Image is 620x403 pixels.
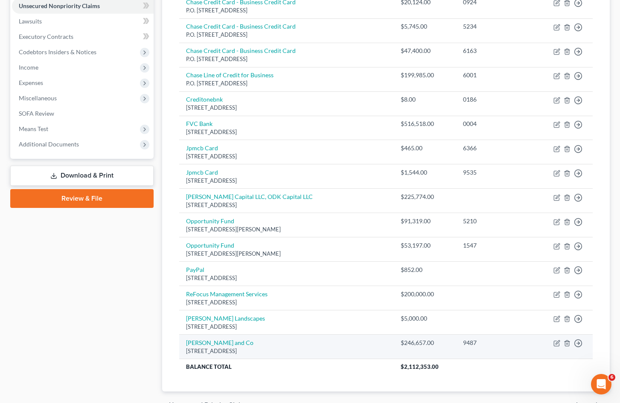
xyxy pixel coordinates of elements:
[186,274,387,282] div: [STREET_ADDRESS]
[19,64,38,71] span: Income
[463,22,524,31] div: 5234
[463,241,524,250] div: 1547
[10,166,154,186] a: Download & Print
[186,201,387,209] div: [STREET_ADDRESS]
[19,48,96,55] span: Codebtors Insiders & Notices
[186,23,296,30] a: Chase Credit Card - Business Credit Card
[12,106,154,121] a: SOFA Review
[186,177,387,185] div: [STREET_ADDRESS]
[19,125,48,132] span: Means Test
[463,168,524,177] div: 9535
[401,266,450,274] div: $852.00
[186,266,204,273] a: PayPal
[186,6,387,15] div: P.O. [STREET_ADDRESS]
[401,22,450,31] div: $5,745.00
[401,144,450,152] div: $465.00
[401,363,439,370] span: $2,112,353.00
[12,29,154,44] a: Executory Contracts
[186,79,387,88] div: P.O. [STREET_ADDRESS]
[186,323,387,331] div: [STREET_ADDRESS]
[186,193,313,200] a: [PERSON_NAME] Capital LLC, ODK Capital LLC
[19,110,54,117] span: SOFA Review
[401,47,450,55] div: $47,400.00
[463,144,524,152] div: 6366
[463,47,524,55] div: 6163
[19,33,73,40] span: Executory Contracts
[401,95,450,104] div: $8.00
[401,217,450,225] div: $91,319.00
[186,169,218,176] a: Jpmcb Card
[463,95,524,104] div: 0186
[401,193,450,201] div: $225,774.00
[186,347,387,355] div: [STREET_ADDRESS]
[186,144,218,152] a: Jpmcb Card
[608,374,615,381] span: 6
[186,96,223,103] a: Creditonebnk
[186,31,387,39] div: P.O. [STREET_ADDRESS]
[19,2,100,9] span: Unsecured Nonpriority Claims
[401,339,450,347] div: $246,657.00
[463,120,524,128] div: 0004
[10,189,154,208] a: Review & File
[19,94,57,102] span: Miscellaneous
[186,217,234,225] a: Opportunity Fund
[179,359,393,374] th: Balance Total
[463,217,524,225] div: 5210
[591,374,611,394] iframe: Intercom live chat
[186,104,387,112] div: [STREET_ADDRESS]
[401,168,450,177] div: $1,544.00
[186,298,387,307] div: [STREET_ADDRESS]
[186,225,387,234] div: [STREET_ADDRESS][PERSON_NAME]
[186,290,268,298] a: ReFocus Management Services
[186,339,253,346] a: [PERSON_NAME] and Co
[19,79,43,86] span: Expenses
[186,242,234,249] a: Opportunity Fund
[19,18,42,25] span: Lawsuits
[401,290,450,298] div: $200,000.00
[463,339,524,347] div: 9487
[186,152,387,161] div: [STREET_ADDRESS]
[401,71,450,79] div: $199,985.00
[186,315,265,322] a: [PERSON_NAME] Landscapes
[19,140,79,148] span: Additional Documents
[186,250,387,258] div: [STREET_ADDRESS][PERSON_NAME]
[186,71,274,79] a: Chase Line of Credit for Business
[463,71,524,79] div: 6001
[186,55,387,63] div: P.O. [STREET_ADDRESS]
[401,241,450,250] div: $53,197.00
[186,47,296,54] a: Chase Credit Card - Business Credit Card
[401,120,450,128] div: $516,518.00
[186,128,387,136] div: [STREET_ADDRESS]
[12,14,154,29] a: Lawsuits
[401,314,450,323] div: $5,000.00
[186,120,212,127] a: FVC Bank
